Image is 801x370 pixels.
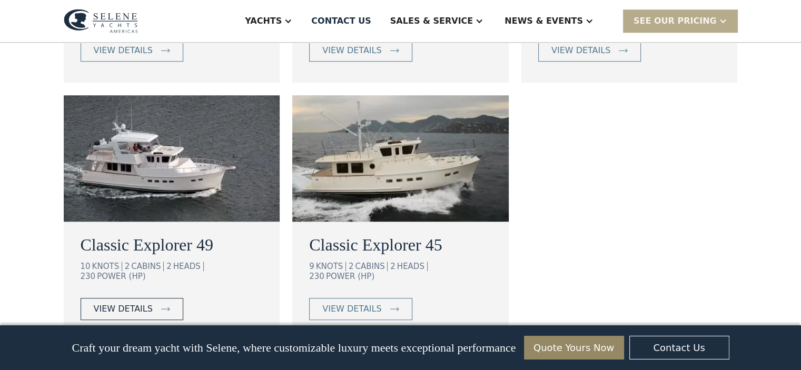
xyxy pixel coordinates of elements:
[309,39,412,62] a: view details
[309,298,412,320] a: view details
[397,262,428,271] div: HEADS
[81,39,183,62] a: view details
[326,272,374,281] div: POWER (HP)
[81,262,91,271] div: 10
[94,303,153,315] div: view details
[390,307,399,311] img: icon
[92,262,122,271] div: KNOTS
[173,262,204,271] div: HEADS
[349,262,354,271] div: 2
[166,262,172,271] div: 2
[322,303,381,315] div: view details
[309,232,492,257] a: Classic Explorer 45
[316,262,346,271] div: KNOTS
[161,307,170,311] img: icon
[64,9,138,33] img: logo
[355,262,388,271] div: CABINS
[161,48,170,53] img: icon
[551,44,610,57] div: view details
[72,341,516,355] p: Craft your dream yacht with Selene, where customizable luxury meets exceptional performance
[505,15,583,27] div: News & EVENTS
[322,44,381,57] div: view details
[390,48,399,53] img: icon
[81,272,96,281] div: 230
[94,44,153,57] div: view details
[634,15,717,27] div: SEE Our Pricing
[619,48,628,53] img: icon
[97,272,145,281] div: POWER (HP)
[309,272,324,281] div: 230
[309,262,314,271] div: 9
[629,336,729,359] a: Contact Us
[623,9,738,32] div: SEE Our Pricing
[245,15,282,27] div: Yachts
[390,15,473,27] div: Sales & Service
[81,232,263,257] a: Classic Explorer 49
[64,95,280,222] img: long range motor yachts
[292,95,509,222] img: long range motor yachts
[538,39,641,62] a: view details
[390,262,395,271] div: 2
[311,15,371,27] div: Contact US
[125,262,130,271] div: 2
[81,298,183,320] a: view details
[524,336,624,359] a: Quote Yours Now
[131,262,164,271] div: CABINS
